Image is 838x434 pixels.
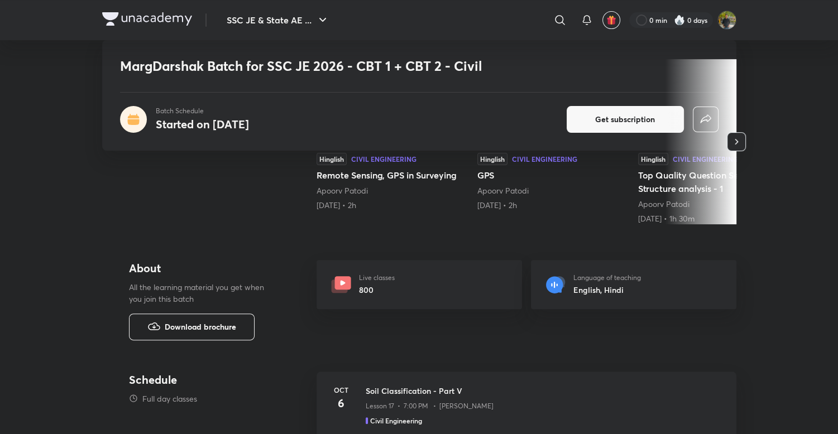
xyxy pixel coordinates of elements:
[220,9,336,31] button: SSC JE & State AE ...
[129,372,308,388] h4: Schedule
[129,314,255,340] button: Download brochure
[129,281,273,305] p: All the learning material you get when you join this batch
[129,260,281,277] h4: About
[638,168,790,195] h5: Top Quality Question Series - Structure analysis - 1
[102,12,192,28] a: Company Logo
[317,185,468,196] div: Apoorv Patodi
[573,284,641,296] h6: English, Hindi
[606,15,616,25] img: avatar
[477,168,629,182] h5: GPS
[477,200,629,211] div: 16th Aug • 2h
[330,395,352,412] h4: 6
[156,117,249,132] h4: Started on [DATE]
[317,153,347,165] div: Hinglish
[330,385,352,395] h6: Oct
[595,114,655,125] span: Get subscription
[359,273,395,283] p: Live classes
[638,199,790,210] div: Apoorv Patodi
[567,106,684,133] button: Get subscription
[602,11,620,29] button: avatar
[366,385,723,397] h3: Soil Classification - Part V
[156,106,249,116] p: Batch Schedule
[638,153,668,165] div: Hinglish
[512,156,577,162] div: Civil Engineering
[717,11,736,30] img: shubham rawat
[477,153,507,165] div: Hinglish
[317,168,468,182] h5: Remote Sensing, GPS in Surveying
[638,199,689,209] a: Apoorv Patodi
[638,213,790,224] div: 25th Aug • 1h 30m
[674,15,685,26] img: streak
[477,185,629,196] div: Apoorv Patodi
[366,401,494,411] p: Lesson 17 • 7:00 PM • [PERSON_NAME]
[351,156,416,162] div: Civil Engineering
[370,416,422,426] h5: Civil Engineering
[477,185,529,196] a: Apoorv Patodi
[102,12,192,26] img: Company Logo
[165,321,236,333] span: Download brochure
[120,58,557,74] h1: MargDarshak Batch for SSC JE 2026 - CBT 1 + CBT 2 - Civil
[317,185,368,196] a: Apoorv Patodi
[317,200,468,211] div: 10th Aug • 2h
[359,284,395,296] h6: 800
[142,393,197,404] p: Full day classes
[573,273,641,283] p: Language of teaching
